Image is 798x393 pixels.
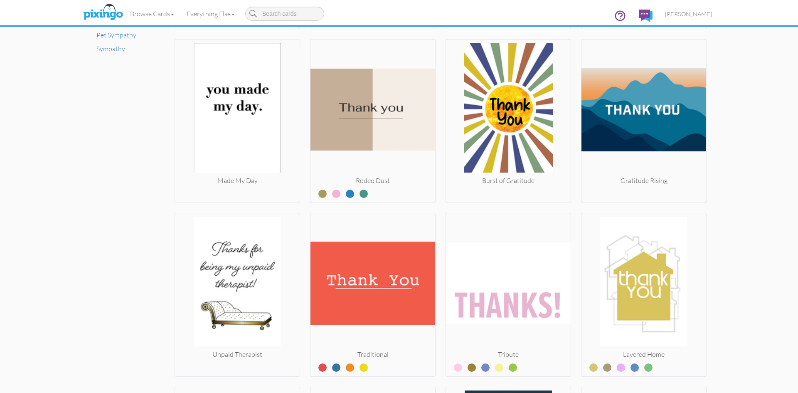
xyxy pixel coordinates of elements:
input: Search cards [245,7,324,21]
div: Unpaid Therapist [175,350,300,359]
div: Made My Day [175,176,300,185]
img: 20220524-004736-cc716967985b-250.jpg [446,217,571,350]
img: 20250113-233914-fa2de816cf92-250.jpg [446,43,571,176]
a: Pet Sympathy [96,31,136,39]
a: Browse Cards [124,3,180,24]
div: Burst of Gratitude [446,176,571,185]
a: Sympathy [96,44,125,53]
img: 20190726-153145-6ebea552eb27-250.jpg [175,217,300,350]
div: Layered Home [581,350,706,359]
img: pixingo logo [81,2,125,23]
img: 20200110-014420-6d51463aa7e6-250.jpg [310,217,435,350]
div: Traditional [310,350,435,359]
img: 20250331-171354-3bc8aebb647b-250.jpg [581,43,706,176]
img: 20181005-055537-80dd1455-250.jpg [175,43,300,176]
a: [PERSON_NAME] [659,3,718,25]
div: Gratitude Rising [581,176,706,185]
a: Everything Else [180,3,241,24]
div: Rodeo Dust [310,176,435,185]
span: [PERSON_NAME] [665,10,712,17]
div: Tribute [446,350,571,359]
img: 20220312-212122-e6da241ab02b-250.jpg [310,43,435,176]
img: 20220401-170840-47cbbc8b2942-250.jpg [581,217,706,350]
img: comments.svg [639,10,653,22]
